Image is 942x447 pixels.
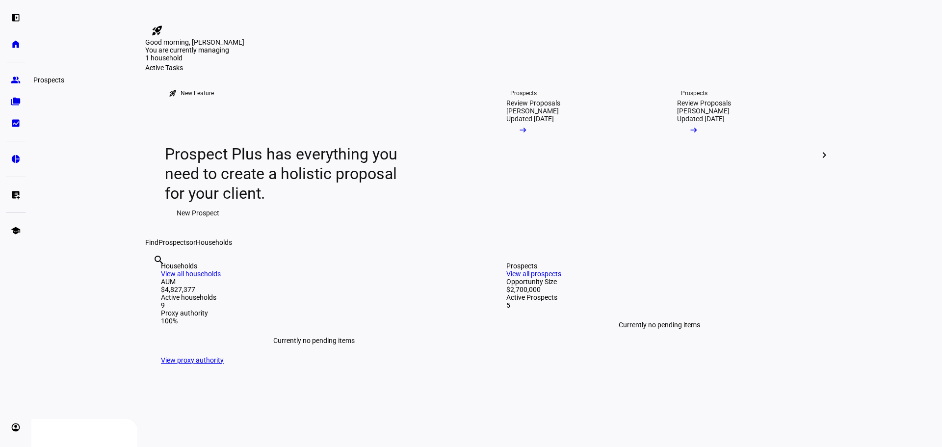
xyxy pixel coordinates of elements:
span: You are currently managing [145,46,229,54]
div: AUM [161,278,467,286]
div: $2,700,000 [506,286,812,293]
div: 5 [506,301,812,309]
eth-mat-symbol: group [11,75,21,85]
a: View all prospects [506,270,561,278]
div: [PERSON_NAME] [677,107,730,115]
a: bid_landscape [6,113,26,133]
mat-icon: arrow_right_alt [689,125,699,135]
div: Prospects [681,89,707,97]
a: View proxy authority [161,356,224,364]
a: pie_chart [6,149,26,169]
span: Households [196,238,232,246]
div: Active Tasks [145,64,828,72]
div: 1 household [145,54,243,64]
div: New Feature [181,89,214,97]
a: View all households [161,270,221,278]
eth-mat-symbol: school [11,226,21,236]
div: Review Proposals [677,99,731,107]
div: $4,827,377 [161,286,467,293]
a: folder_copy [6,92,26,111]
div: Prospects [510,89,537,97]
div: 100% [161,317,467,325]
div: 9 [161,301,467,309]
div: Proxy authority [161,309,467,317]
mat-icon: chevron_right [818,149,830,161]
div: Currently no pending items [161,325,467,356]
eth-mat-symbol: bid_landscape [11,118,21,128]
div: Prospects [506,262,812,270]
a: ProspectsReview Proposals[PERSON_NAME]Updated [DATE] [661,72,824,238]
span: New Prospect [177,203,219,223]
div: Prospects [29,74,68,86]
div: [PERSON_NAME] [506,107,559,115]
input: Enter name of prospect or household [153,267,155,279]
eth-mat-symbol: pie_chart [11,154,21,164]
div: Updated [DATE] [677,115,725,123]
div: Active Prospects [506,293,812,301]
div: Opportunity Size [506,278,812,286]
eth-mat-symbol: left_panel_open [11,13,21,23]
mat-icon: arrow_right_alt [518,125,528,135]
a: ProspectsReview Proposals[PERSON_NAME]Updated [DATE] [491,72,654,238]
div: Review Proposals [506,99,560,107]
div: Currently no pending items [506,309,812,341]
eth-mat-symbol: home [11,39,21,49]
div: Updated [DATE] [506,115,554,123]
mat-icon: rocket_launch [151,25,163,36]
div: Prospect Plus has everything you need to create a holistic proposal for your client. [165,144,407,203]
div: Households [161,262,467,270]
a: group [6,70,26,90]
mat-icon: search [153,254,165,266]
mat-icon: rocket_launch [169,89,177,97]
eth-mat-symbol: account_circle [11,422,21,432]
a: home [6,34,26,54]
div: Active households [161,293,467,301]
div: Good morning, [PERSON_NAME] [145,38,828,46]
button: New Prospect [165,203,231,223]
eth-mat-symbol: list_alt_add [11,190,21,200]
eth-mat-symbol: folder_copy [11,97,21,106]
span: Prospects [158,238,189,246]
div: Find or [145,238,828,246]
